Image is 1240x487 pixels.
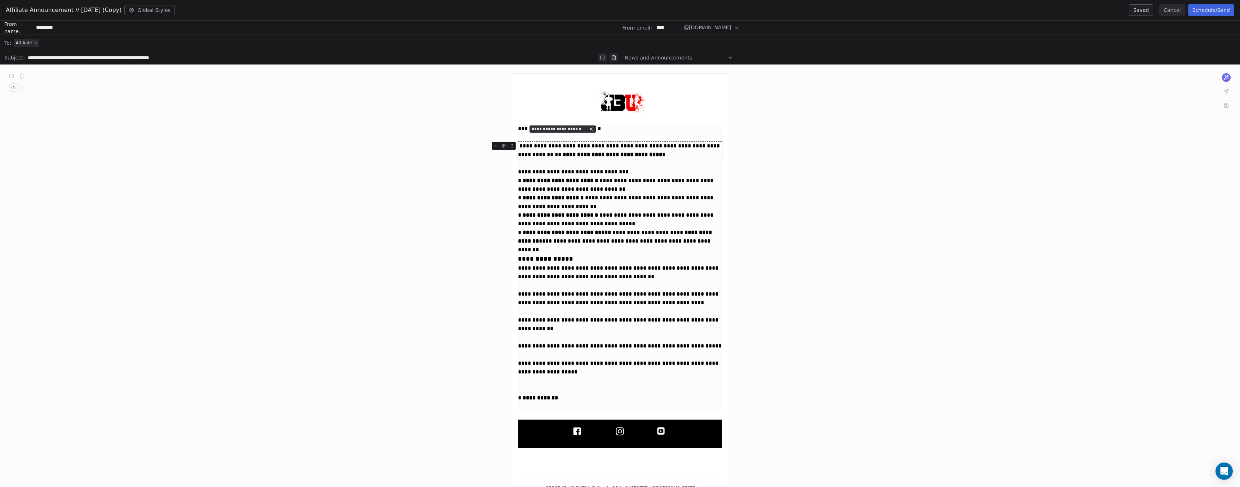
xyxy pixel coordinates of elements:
span: To: [4,39,11,47]
span: Subject: [4,54,25,63]
button: Schedule/Send [1188,4,1234,16]
span: Affiliate [15,40,32,46]
button: Saved [1129,4,1153,16]
button: Cancel [1159,4,1185,16]
span: Affiliate Announcement // [DATE] (Copy) [6,6,121,14]
span: @[DOMAIN_NAME] [684,24,731,31]
span: From name: [4,21,33,35]
span: From email: [623,24,652,31]
button: Global Styles [124,5,175,15]
div: Open Intercom Messenger [1215,462,1233,480]
span: News and Announcements [625,54,692,61]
